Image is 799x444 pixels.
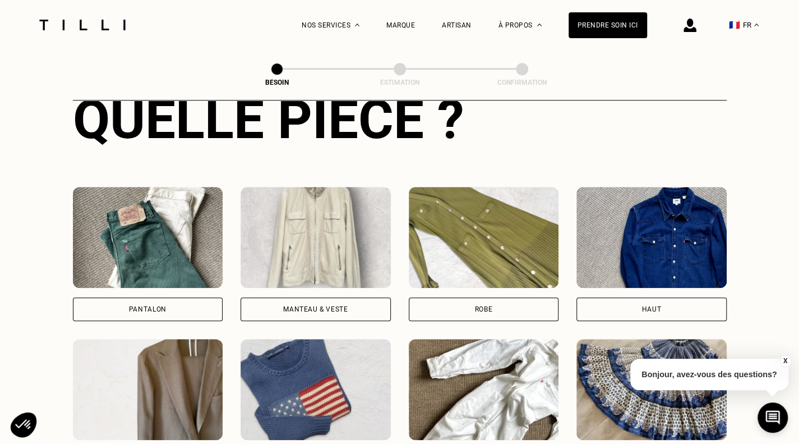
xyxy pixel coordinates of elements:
[537,24,542,26] img: Menu déroulant à propos
[642,306,661,313] div: Haut
[241,187,391,288] img: Tilli retouche votre Manteau & Veste
[475,306,492,313] div: Robe
[442,21,472,29] a: Artisan
[355,24,359,26] img: Menu déroulant
[409,339,559,440] img: Tilli retouche votre Combinaison
[35,20,130,30] img: Logo du service de couturière Tilli
[344,79,456,86] div: Estimation
[129,306,167,313] div: Pantalon
[73,187,223,288] img: Tilli retouche votre Pantalon
[409,187,559,288] img: Tilli retouche votre Robe
[576,187,727,288] img: Tilli retouche votre Haut
[630,359,788,390] p: Bonjour, avez-vous des questions?
[754,24,759,26] img: menu déroulant
[241,339,391,440] img: Tilli retouche votre Pull & gilet
[283,306,348,313] div: Manteau & Veste
[466,79,578,86] div: Confirmation
[569,12,647,38] a: Prendre soin ici
[73,339,223,440] img: Tilli retouche votre Tailleur
[779,355,791,367] button: X
[729,20,740,30] span: 🇫🇷
[576,339,727,440] img: Tilli retouche votre Jupe
[221,79,333,86] div: Besoin
[386,21,415,29] a: Marque
[73,88,727,151] div: Quelle pièce ?
[683,19,696,32] img: icône connexion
